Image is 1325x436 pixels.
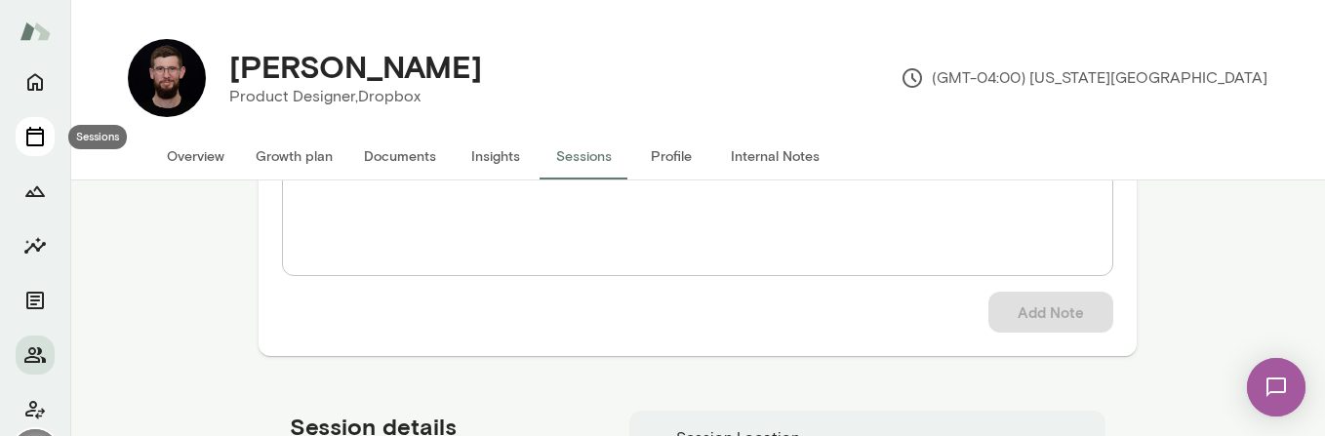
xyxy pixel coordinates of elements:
h4: [PERSON_NAME] [229,48,482,85]
p: (GMT-04:00) [US_STATE][GEOGRAPHIC_DATA] [901,66,1267,90]
button: Profile [627,133,715,179]
img: Joey Cordes [128,39,206,117]
button: Insights [452,133,540,179]
button: Documents [348,133,452,179]
button: Growth plan [240,133,348,179]
button: Sessions [16,117,55,156]
div: Sessions [68,125,127,149]
p: Product Designer, Dropbox [229,85,482,108]
button: Documents [16,281,55,320]
button: Client app [16,390,55,429]
button: Insights [16,226,55,265]
button: Internal Notes [715,133,835,179]
img: Mento [20,13,51,50]
button: Growth Plan [16,172,55,211]
button: Home [16,62,55,101]
button: Members [16,336,55,375]
button: Sessions [540,133,627,179]
button: Overview [151,133,240,179]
